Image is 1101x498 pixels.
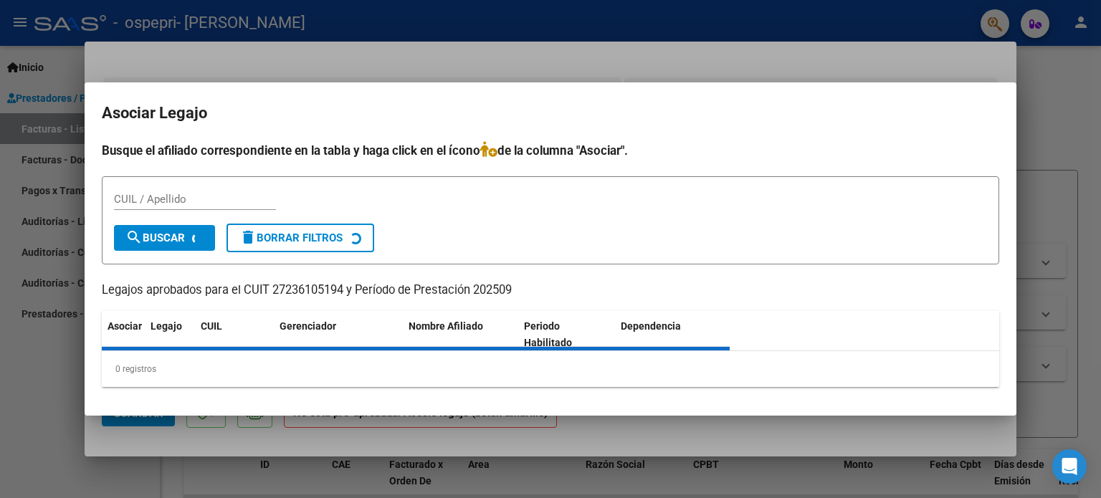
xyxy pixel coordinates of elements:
[621,320,681,332] span: Dependencia
[102,282,999,300] p: Legajos aprobados para el CUIT 27236105194 y Período de Prestación 202509
[125,231,185,244] span: Buscar
[114,225,215,251] button: Buscar
[1052,449,1087,484] div: Open Intercom Messenger
[145,311,195,358] datatable-header-cell: Legajo
[409,320,483,332] span: Nombre Afiliado
[195,311,274,358] datatable-header-cell: CUIL
[102,141,999,160] h4: Busque el afiliado correspondiente en la tabla y haga click en el ícono de la columna "Asociar".
[151,320,182,332] span: Legajo
[239,231,343,244] span: Borrar Filtros
[102,100,999,127] h2: Asociar Legajo
[524,320,572,348] span: Periodo Habilitado
[227,224,374,252] button: Borrar Filtros
[201,320,222,332] span: CUIL
[108,320,142,332] span: Asociar
[102,311,145,358] datatable-header-cell: Asociar
[403,311,518,358] datatable-header-cell: Nombre Afiliado
[125,229,143,246] mat-icon: search
[102,351,999,387] div: 0 registros
[274,311,403,358] datatable-header-cell: Gerenciador
[280,320,336,332] span: Gerenciador
[239,229,257,246] mat-icon: delete
[615,311,730,358] datatable-header-cell: Dependencia
[518,311,615,358] datatable-header-cell: Periodo Habilitado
